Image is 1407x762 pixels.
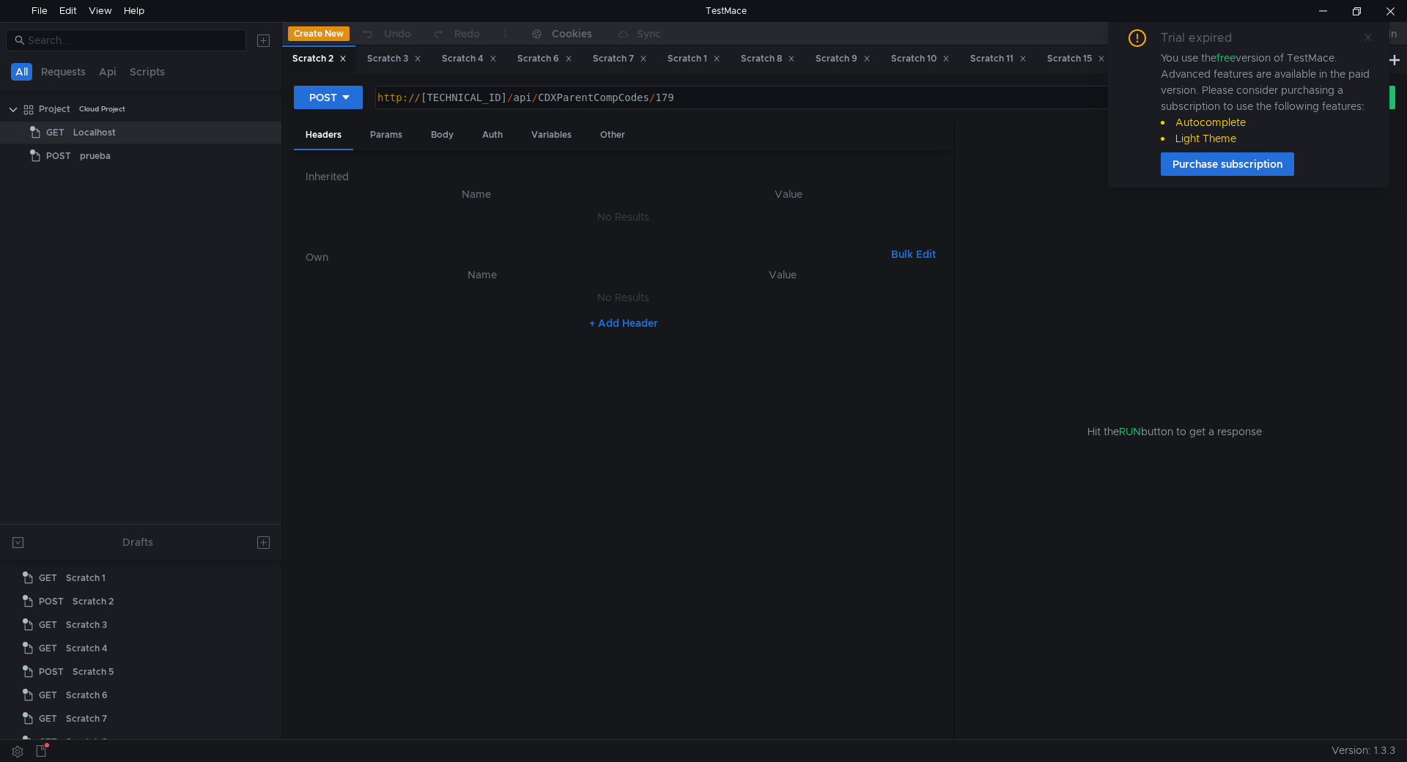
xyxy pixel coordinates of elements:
span: GET [39,684,57,706]
span: GET [39,637,57,659]
div: Undo [384,25,411,42]
div: Other [588,122,637,149]
button: POST [294,86,363,109]
div: Scratch 1 [668,51,720,67]
div: Auth [470,122,514,149]
div: Scratch 6 [517,51,572,67]
div: Scratch 4 [66,637,108,659]
button: Bulk Edit [885,245,942,263]
span: GET [39,567,57,589]
div: Drafts [122,533,153,551]
div: Scratch 2 [73,591,114,613]
div: Scratch 9 [816,51,871,67]
div: Params [358,122,414,149]
div: Localhost [73,122,116,144]
span: GET [39,731,57,753]
div: Scratch 8 [66,731,107,753]
div: Scratch 5 [73,661,114,683]
div: POST [309,89,337,106]
th: Name [329,266,635,284]
li: Light Theme [1161,130,1372,147]
span: POST [39,591,64,613]
div: Sync [637,29,661,39]
th: Name [317,185,635,203]
div: Scratch 3 [66,614,107,636]
div: Trial expired [1161,29,1249,47]
button: Create New [288,26,350,41]
button: Undo [350,23,421,45]
div: Cloud Project [79,98,125,120]
button: + Add Header [583,314,664,332]
h6: Inherited [306,168,942,185]
span: POST [39,661,64,683]
div: Cookies [552,25,592,42]
span: Hit the button to get a response [1087,423,1262,440]
button: Scripts [125,63,169,81]
div: Variables [520,122,583,149]
th: Value [635,266,930,284]
button: All [11,63,32,81]
span: free [1216,51,1236,64]
span: GET [39,708,57,730]
span: GET [39,614,57,636]
h6: Own [306,248,885,266]
div: Scratch 10 [891,51,950,67]
button: Requests [37,63,90,81]
div: Scratch 2 [292,51,347,67]
div: Scratch 8 [741,51,795,67]
th: Value [635,185,942,203]
span: RUN [1119,425,1141,438]
div: Scratch 4 [442,51,497,67]
div: Scratch 15 [1047,51,1105,67]
nz-embed-empty: No Results [597,210,649,223]
span: GET [46,122,64,144]
div: Headers [294,122,353,150]
div: prueba [80,145,111,167]
div: Body [419,122,465,149]
li: Autocomplete [1161,114,1372,130]
div: Scratch 11 [970,51,1027,67]
input: Search... [28,32,237,48]
div: Scratch 7 [593,51,647,67]
nz-embed-empty: No Results [597,291,649,304]
span: Version: 1.3.3 [1332,740,1395,761]
div: Project [39,98,70,120]
button: Redo [421,23,490,45]
div: Scratch 7 [66,708,107,730]
button: Api [95,63,121,81]
span: POST [46,145,71,167]
div: Scratch 6 [66,684,108,706]
div: You use the version of TestMace. Advanced features are available in the paid version. Please cons... [1161,50,1372,147]
button: Purchase subscription [1161,152,1294,176]
div: Scratch 1 [66,567,106,589]
div: Scratch 3 [367,51,421,67]
div: Redo [454,25,480,42]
